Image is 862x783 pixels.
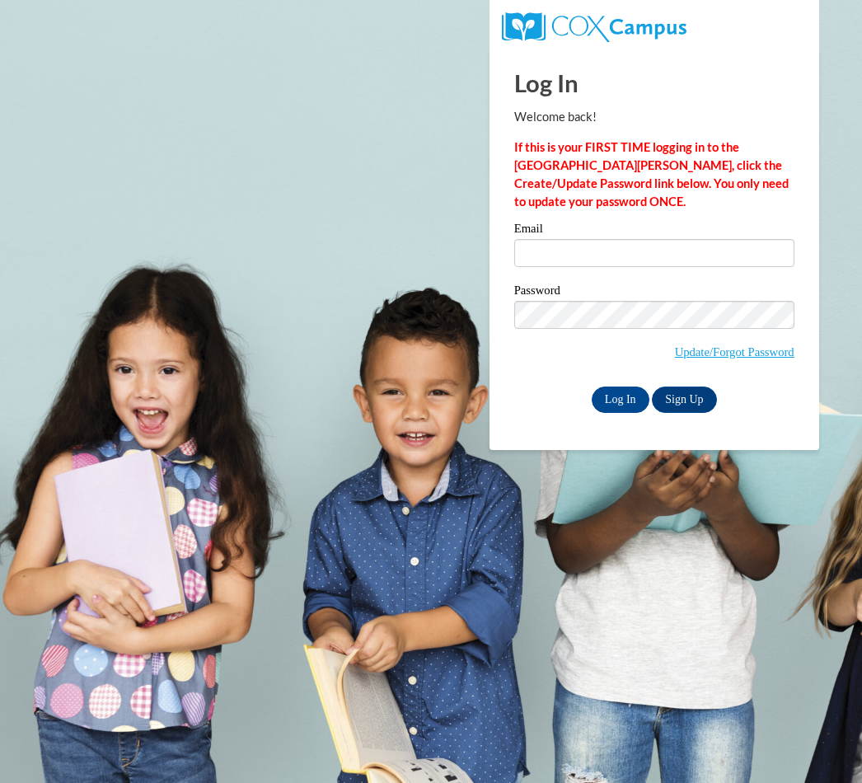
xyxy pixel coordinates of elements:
label: Email [514,223,794,239]
h1: Log In [514,66,794,100]
strong: If this is your FIRST TIME logging in to the [GEOGRAPHIC_DATA][PERSON_NAME], click the Create/Upd... [514,140,789,209]
p: Welcome back! [514,108,794,126]
input: Log In [592,387,649,413]
a: Update/Forgot Password [675,345,794,359]
a: Sign Up [652,387,716,413]
img: COX Campus [502,12,686,42]
label: Password [514,284,794,301]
